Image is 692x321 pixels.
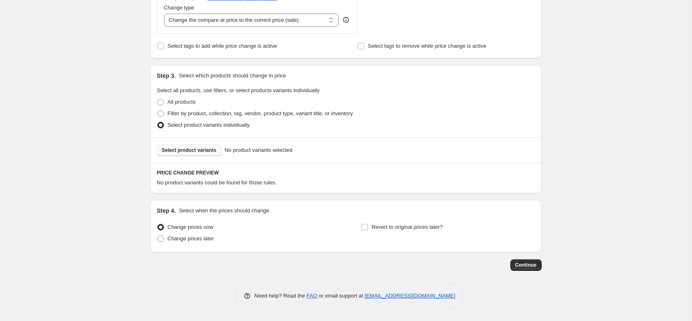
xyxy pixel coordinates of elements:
button: Select product variants [157,144,222,156]
h6: PRICE CHANGE PREVIEW [157,170,535,176]
span: Change type [164,5,194,11]
span: Select product variants [162,147,217,154]
span: Select tags to remove while price change is active [368,43,486,49]
h2: Step 3. [157,72,176,80]
span: No product variants selected [224,146,292,154]
span: Change prices now [168,224,213,230]
a: [EMAIL_ADDRESS][DOMAIN_NAME] [365,293,455,299]
span: or email support at [317,293,365,299]
span: Select tags to add while price change is active [168,43,277,49]
span: Select product variants individually [168,122,250,128]
h2: Step 4. [157,207,176,215]
span: Change prices later [168,235,214,242]
span: No product variants could be found for those rules. [157,179,277,186]
span: Continue [515,262,537,268]
span: Select all products, use filters, or select products variants individually [157,87,320,93]
span: All products [168,99,196,105]
a: FAQ [306,293,317,299]
span: Filter by product, collection, tag, vendor, product type, variant title, or inventory [168,110,353,116]
span: Need help? Read the [255,293,307,299]
p: Select which products should change in price [179,72,286,80]
span: Revert to original prices later? [372,224,443,230]
div: help [342,16,350,24]
button: Continue [510,259,542,271]
p: Select when the prices should change [179,207,269,215]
